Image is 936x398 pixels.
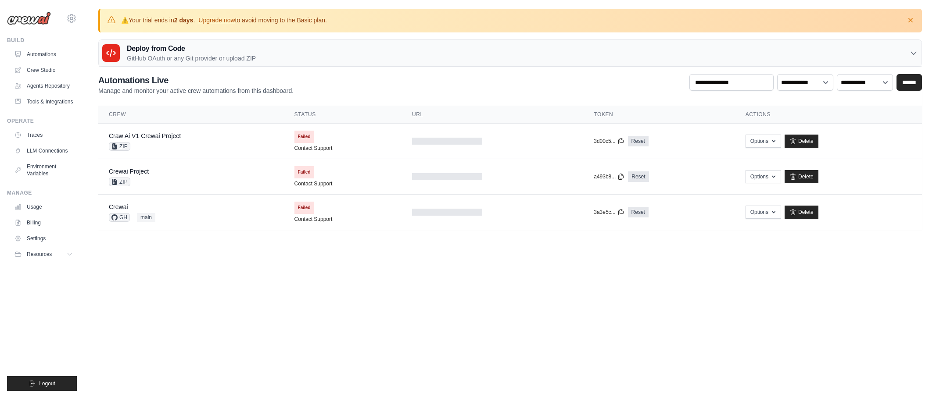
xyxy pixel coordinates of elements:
a: LLM Connections [11,144,77,158]
span: ZIP [109,178,130,186]
a: Tools & Integrations [11,95,77,109]
a: Crewai [109,203,128,210]
span: main [137,213,155,222]
button: 3a3e5c... [594,209,624,216]
button: a493b8... [594,173,624,180]
a: Settings [11,231,77,245]
div: Manage [7,189,77,196]
th: Status [284,106,402,124]
span: Resources [27,251,52,258]
strong: ⚠️ [121,17,129,24]
a: Contact Support [294,216,333,223]
div: Operate [7,117,77,124]
a: Crew Studio [11,63,77,77]
a: Agents Repository [11,79,77,93]
span: Logout [39,380,55,387]
a: Environment Variables [11,160,77,181]
span: GH [109,213,130,222]
a: Billing [11,216,77,230]
a: Delete [785,170,818,183]
a: Reset [628,171,649,182]
span: ZIP [109,142,130,151]
p: Manage and monitor your active crew automations from this dashboard. [98,86,294,95]
p: Your trial ends in . to avoid moving to the Basic plan. [121,16,327,25]
th: Token [583,106,735,124]
button: Resources [11,247,77,261]
h2: Automations Live [98,74,294,86]
span: Failed [294,166,314,178]
button: Options [746,170,781,183]
a: Contact Support [294,145,333,152]
p: GitHub OAuth or any Git provider or upload ZIP [127,54,256,63]
div: Build [7,37,77,44]
span: Failed [294,202,314,214]
a: Reset [628,136,649,146]
button: Options [746,135,781,148]
a: Delete [785,135,818,148]
a: Crewai Project [109,168,149,175]
a: Traces [11,128,77,142]
th: Actions [735,106,922,124]
a: Usage [11,200,77,214]
button: 3d00c5... [594,138,624,145]
button: Logout [7,376,77,391]
a: Craw Ai V1 Crewai Project [109,132,181,139]
th: Crew [98,106,284,124]
img: Logo [7,12,51,25]
a: Contact Support [294,180,333,187]
a: Delete [785,206,818,219]
a: Upgrade now [198,17,235,24]
a: Reset [628,207,649,217]
th: URL [402,106,583,124]
button: Options [746,206,781,219]
strong: 2 days [174,17,194,24]
a: Automations [11,47,77,61]
h3: Deploy from Code [127,43,256,54]
span: Failed [294,131,314,143]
